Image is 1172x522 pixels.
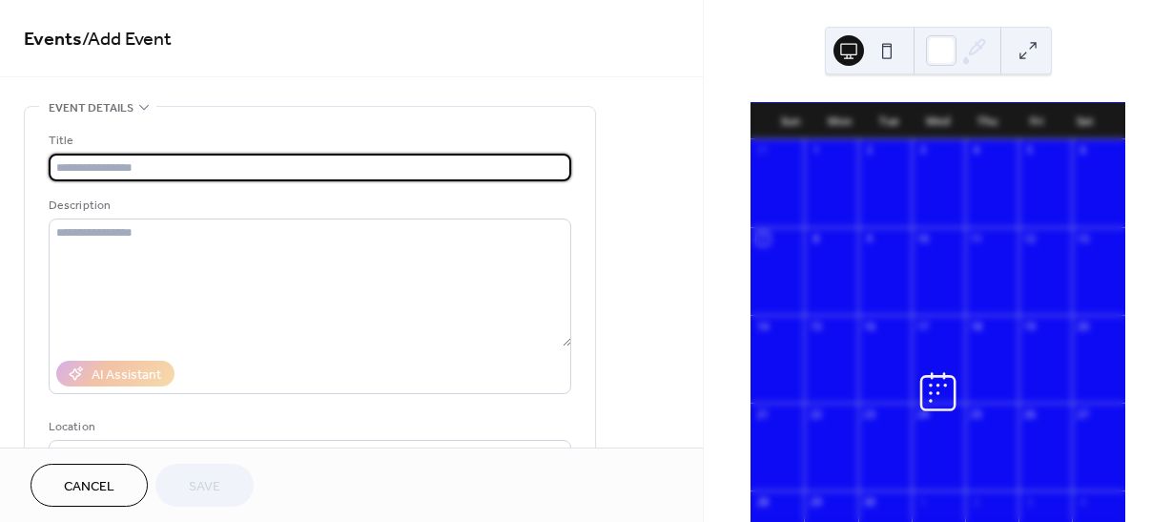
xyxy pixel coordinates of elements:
[916,144,930,157] div: 3
[82,21,172,58] span: / Add Event
[916,232,930,245] div: 10
[1023,320,1037,333] div: 19
[756,144,770,157] div: 31
[810,407,823,421] div: 22
[916,407,930,421] div: 24
[49,417,567,437] div: Location
[810,495,823,509] div: 29
[756,320,770,333] div: 14
[864,103,914,139] div: Tue
[756,232,770,245] div: 7
[64,477,114,497] span: Cancel
[49,131,567,151] div: Title
[1077,144,1090,157] div: 6
[810,144,823,157] div: 1
[49,196,567,216] div: Description
[49,98,134,118] span: Event details
[815,103,865,139] div: Mon
[810,232,823,245] div: 8
[1077,232,1090,245] div: 13
[1023,144,1037,157] div: 5
[962,103,1012,139] div: Thu
[863,232,876,245] div: 9
[914,103,963,139] div: Wed
[1060,103,1110,139] div: Sat
[756,495,770,509] div: 28
[1023,407,1037,421] div: 26
[863,495,876,509] div: 30
[916,320,930,333] div: 17
[863,144,876,157] div: 2
[970,144,983,157] div: 4
[970,232,983,245] div: 11
[863,320,876,333] div: 16
[1023,232,1037,245] div: 12
[1077,495,1090,509] div: 4
[970,407,983,421] div: 25
[970,495,983,509] div: 2
[810,320,823,333] div: 15
[970,320,983,333] div: 18
[1012,103,1061,139] div: Fri
[1077,320,1090,333] div: 20
[1023,495,1037,509] div: 3
[863,407,876,421] div: 23
[24,21,82,58] a: Events
[756,407,770,421] div: 21
[31,464,148,507] button: Cancel
[916,495,930,509] div: 1
[766,103,815,139] div: Sun
[1077,407,1090,421] div: 27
